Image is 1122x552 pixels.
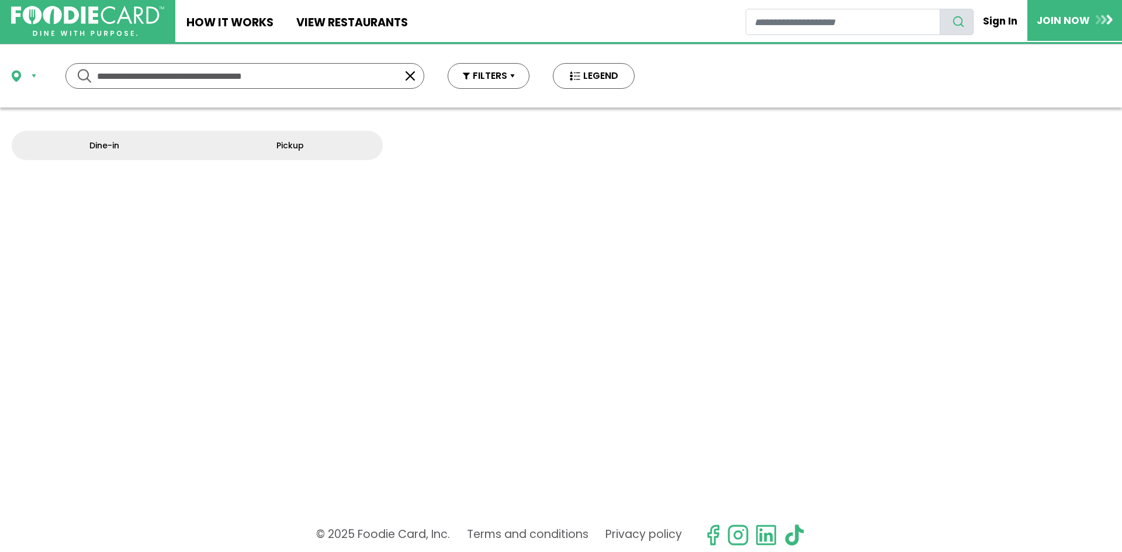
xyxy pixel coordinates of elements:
a: Dine-in [12,131,198,160]
input: restaurant search [746,9,940,35]
button: FILTERS [448,63,529,89]
a: Terms and conditions [467,524,588,546]
button: LEGEND [553,63,635,89]
svg: check us out on facebook [702,524,724,546]
a: Pickup [198,131,383,160]
img: FoodieCard; Eat, Drink, Save, Donate [11,6,164,37]
img: linkedin.svg [755,524,777,546]
a: Sign In [974,8,1027,34]
a: Privacy policy [605,524,682,546]
img: tiktok.svg [783,524,805,546]
button: search [940,9,974,35]
p: © 2025 Foodie Card, Inc. [316,524,450,546]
